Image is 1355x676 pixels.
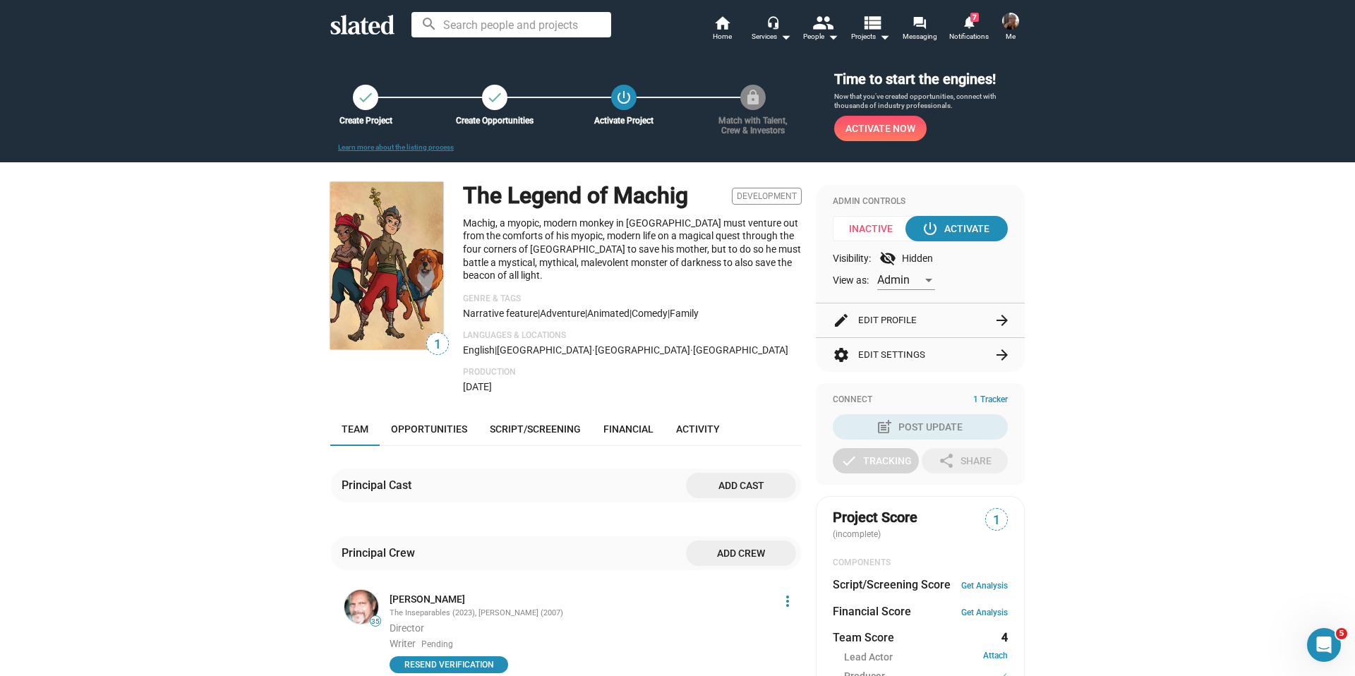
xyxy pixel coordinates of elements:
[1002,13,1019,30] img: Michelle Chubarov McIntosh
[833,604,911,619] dt: Financial Score
[833,216,918,241] span: Inactive
[994,312,1011,329] mat-icon: arrow_forward
[357,89,374,106] mat-icon: check
[961,581,1008,591] a: Get Analysis
[411,12,611,37] input: Search people and projects
[630,308,632,319] span: |
[330,412,380,446] a: Team
[713,28,732,45] span: Home
[879,250,896,267] mat-icon: visibility_off
[1307,628,1341,662] iframe: Intercom live chat
[833,196,1008,207] div: Admin Controls
[834,92,1025,111] p: Now that you’ve created opportunities, connect with thousands of industry professionals.
[833,557,1008,569] div: COMPONENTS
[490,423,581,435] span: Script/Screening
[342,545,421,560] div: Principal Crew
[833,303,1008,337] button: Edit Profile
[463,330,802,342] p: Languages & Locations
[834,70,1025,89] h3: Time to start the engines!
[538,308,540,319] span: |
[833,250,1008,267] div: Visibility: Hidden
[747,14,796,45] button: Services
[895,14,944,45] a: Messaging
[390,638,416,649] span: Writer
[670,308,699,319] span: Family
[862,12,882,32] mat-icon: view_list
[752,28,791,45] div: Services
[973,394,1008,406] span: 1 Tracker
[732,188,802,205] span: Development
[330,182,443,349] img: The Legend of Machig
[676,423,720,435] span: Activity
[398,658,500,672] span: Resend verification
[841,452,857,469] mat-icon: check
[478,412,592,446] a: Script/Screening
[961,608,1008,617] a: Get Analysis
[371,617,380,626] span: 35
[903,28,937,45] span: Messaging
[833,529,884,539] span: (incomplete)
[344,590,378,624] img: Alec Sokolow
[632,308,668,319] span: Comedy
[1336,628,1347,639] span: 5
[812,12,833,32] mat-icon: people
[938,448,992,473] div: Share
[922,448,1008,473] button: Share
[690,344,693,356] span: ·
[482,85,507,110] a: Create Opportunities
[922,220,939,237] mat-icon: power_settings_new
[495,344,497,356] span: |
[338,143,454,151] a: Learn more about the listing process
[879,414,963,440] div: Post Update
[851,28,890,45] span: Projects
[585,308,587,319] span: |
[833,394,1008,406] div: Connect
[833,312,850,329] mat-icon: edit
[668,308,670,319] span: |
[463,181,688,211] h1: The Legend of Machig
[994,10,1028,47] button: Michelle Chubarov McIntoshMe
[380,412,478,446] a: Opportunities
[463,344,495,356] span: English
[833,508,917,527] span: Project Score
[592,344,595,356] span: ·
[713,14,730,31] mat-icon: home
[390,656,508,673] button: Resend verification
[603,423,654,435] span: Financial
[319,116,412,126] div: Create Project
[925,216,989,241] div: Activate
[463,367,802,378] p: Production
[587,308,630,319] span: Animated
[777,28,794,45] mat-icon: arrow_drop_down
[611,85,637,110] button: Activate Project
[686,541,796,566] button: Add crew
[697,541,785,566] span: Add crew
[1006,28,1016,45] span: Me
[391,423,467,435] span: Opportunities
[877,273,910,286] span: Admin
[615,89,632,106] mat-icon: power_settings_new
[463,217,802,282] p: Machig, a myopic, modern monkey in [GEOGRAPHIC_DATA] must venture out from the comforts of his my...
[390,608,771,619] div: The Inseparables (2023), [PERSON_NAME] (2007)
[796,14,845,45] button: People
[833,630,894,645] dt: Team Score
[876,28,893,45] mat-icon: arrow_drop_down
[913,16,926,29] mat-icon: forum
[824,28,841,45] mat-icon: arrow_drop_down
[665,412,731,446] a: Activity
[697,14,747,45] a: Home
[686,473,796,498] button: Add cast
[845,14,895,45] button: Projects
[595,344,690,356] span: [GEOGRAPHIC_DATA]
[834,116,927,141] button: Activate Now
[905,216,1008,241] button: Activate
[592,412,665,446] a: Financial
[342,478,417,493] div: Principal Cast
[962,15,975,28] mat-icon: notifications
[833,448,919,473] button: Tracking
[944,14,994,45] a: 7Notifications
[876,418,893,435] mat-icon: post_add
[697,473,785,498] span: Add cast
[986,511,1007,530] span: 1
[486,89,503,106] mat-icon: check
